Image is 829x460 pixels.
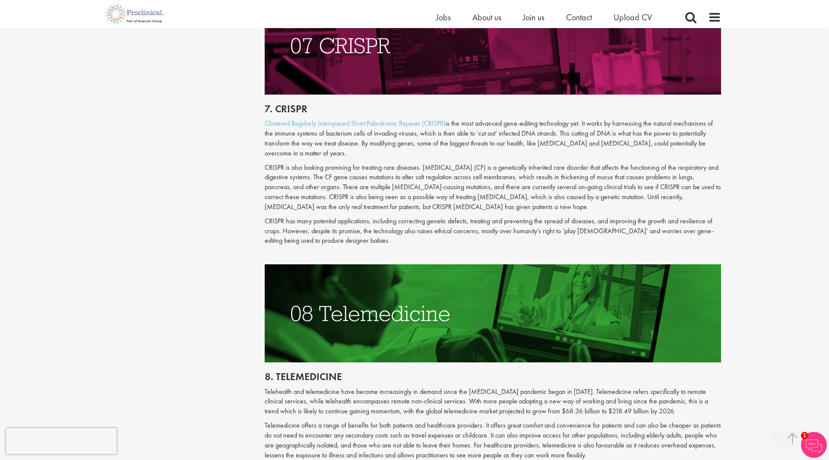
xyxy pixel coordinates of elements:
[265,387,721,417] p: Telehealth and telemedicine have become increasingly in demand since the [MEDICAL_DATA] pandemic ...
[801,432,808,439] span: 1
[265,163,721,212] p: CRISPR is also looking promising for treating rare diseases. [MEDICAL_DATA] (CF) is a genetically...
[523,12,544,23] a: Join us
[265,421,721,460] p: Telemedicine offers a range of benefits for both patients and healthcare providers. It offers gre...
[436,12,451,23] a: Jobs
[265,103,721,114] h2: 7. CRISPR
[566,12,592,23] a: Contact
[265,119,721,158] p: is the most advanced gene-editing technology yet. It works by harnessing the natural mechanisms o...
[265,371,721,382] h2: 8. Telemedicine
[6,428,117,454] iframe: reCAPTCHA
[265,216,721,246] p: CRISPR has many potential applications, including correcting genetic defects, treating and preven...
[265,119,446,128] a: Clustered Regularly Interspaced Short Palindromic Repeats (CRISPR)
[614,12,652,23] a: Upload CV
[472,12,501,23] a: About us
[801,432,827,458] img: Chatbot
